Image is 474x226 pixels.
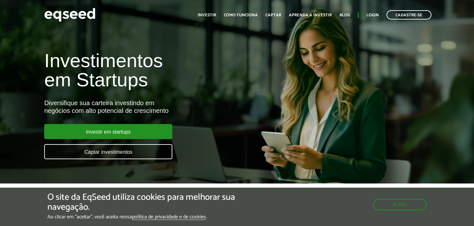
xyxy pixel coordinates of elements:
[47,192,275,212] h5: O site da EqSeed utiliza cookies para melhorar sua navegação.
[132,214,206,220] a: política de privacidade e de cookies
[224,13,258,17] a: Como funciona
[44,144,172,159] a: Captar investimentos
[44,51,272,90] h1: Investimentos em Startups
[366,13,379,17] a: Login
[387,10,431,19] a: Cadastre-se
[339,13,350,17] a: Blog
[47,214,275,220] p: Ao clicar em "aceitar", você aceita nossa .
[44,99,272,114] div: Diversifique sua carteira investindo em negócios com alto potencial de crescimento
[44,124,172,139] a: Investir em startups
[266,13,281,17] a: Captar
[198,13,216,17] a: Investir
[373,199,427,210] button: Aceitar
[289,13,332,17] a: Aprenda a investir
[44,6,95,23] img: EqSeed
